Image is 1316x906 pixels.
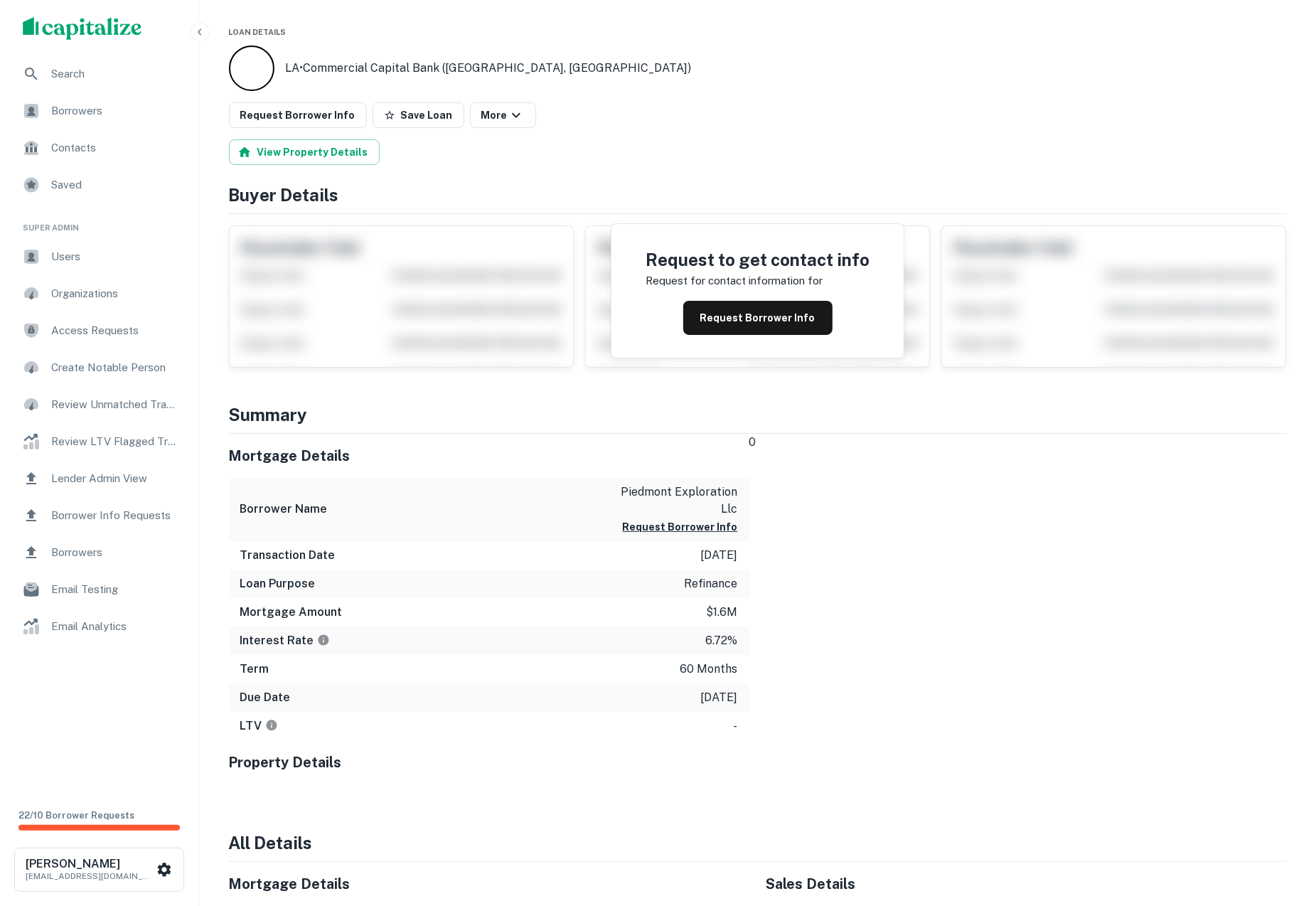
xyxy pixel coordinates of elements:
p: piedmont exploration llc [610,484,738,518]
li: Super Admin [11,205,187,240]
a: Users [11,240,187,274]
a: Commercial Capital Bank ([GEOGRAPHIC_DATA], [GEOGRAPHIC_DATA]) [304,61,692,75]
span: Borrowers [51,544,178,561]
h4: Summary [229,402,1287,427]
img: capitalize-logo.png [23,17,142,40]
a: Lender Admin View [11,462,187,496]
button: View Property Details [229,139,380,165]
h4: Buyer Details [229,182,1287,208]
span: Borrower Info Requests [51,507,178,524]
span: Borrowers [51,102,178,119]
p: 6.72% [706,632,738,649]
h6: Loan Purpose [240,575,316,592]
span: Loan Details [229,28,287,36]
p: $1.6m [707,604,738,621]
button: Request Borrower Info [229,102,367,128]
p: - [734,718,738,735]
h4: All Details [229,830,1287,856]
h6: Borrower Name [240,501,328,518]
p: [DATE] [701,689,738,706]
span: Email Analytics [51,618,178,635]
iframe: Chat Widget [1245,792,1316,860]
a: Saved [11,168,187,202]
span: Review LTV Flagged Transactions [51,433,178,450]
button: Request Borrower Info [623,518,738,535]
h6: Due Date [240,689,291,706]
a: Access Requests [11,314,187,348]
h6: [PERSON_NAME] [26,858,154,870]
h6: Term [240,661,269,678]
span: Create Notable Person [51,359,178,376]
span: Access Requests [51,322,178,339]
h4: Request to get contact info [646,247,870,272]
a: Email Testing [11,572,187,607]
h6: Interest Rate [240,632,330,649]
button: [PERSON_NAME][EMAIL_ADDRESS][DOMAIN_NAME] [14,848,184,892]
a: Borrower Info Requests [11,499,187,533]
a: Borrowers [11,94,187,128]
span: Contacts [51,139,178,156]
h5: Sales Details [766,873,1287,895]
a: Search [11,57,187,91]
p: refinance [685,575,738,592]
a: Email Analytics [11,609,187,644]
a: Organizations [11,277,187,311]
button: Save Loan [373,102,464,128]
p: LA • [286,60,692,77]
span: 22 / 10 Borrower Requests [18,810,134,821]
svg: The interest rates displayed on the website are for informational purposes only and may be report... [317,634,330,646]
p: [DATE] [701,547,738,564]
button: Request Borrower Info [683,301,833,335]
span: Organizations [51,285,178,302]
span: Email Testing [51,581,178,598]
div: 0 [212,434,1287,784]
p: [EMAIL_ADDRESS][DOMAIN_NAME] [26,870,154,883]
h6: Mortgage Amount [240,604,343,621]
p: 60 months [680,661,738,678]
a: Borrowers [11,535,187,570]
a: Review LTV Flagged Transactions [11,425,187,459]
span: Review Unmatched Transactions [51,396,178,413]
a: Contacts [11,131,187,165]
h5: Mortgage Details [229,445,749,467]
a: Review Unmatched Transactions [11,388,187,422]
p: Request for contact information for [646,272,823,289]
h6: LTV [240,718,278,735]
span: Lender Admin View [51,470,178,487]
h5: Mortgage Details [229,873,749,895]
span: Users [51,248,178,265]
h6: Transaction Date [240,547,336,564]
h5: Property Details [229,752,749,773]
span: Search [51,65,178,82]
a: Create Notable Person [11,351,187,385]
button: More [470,102,536,128]
svg: LTVs displayed on the website are for informational purposes only and may be reported incorrectly... [265,719,278,732]
span: Saved [51,176,178,193]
